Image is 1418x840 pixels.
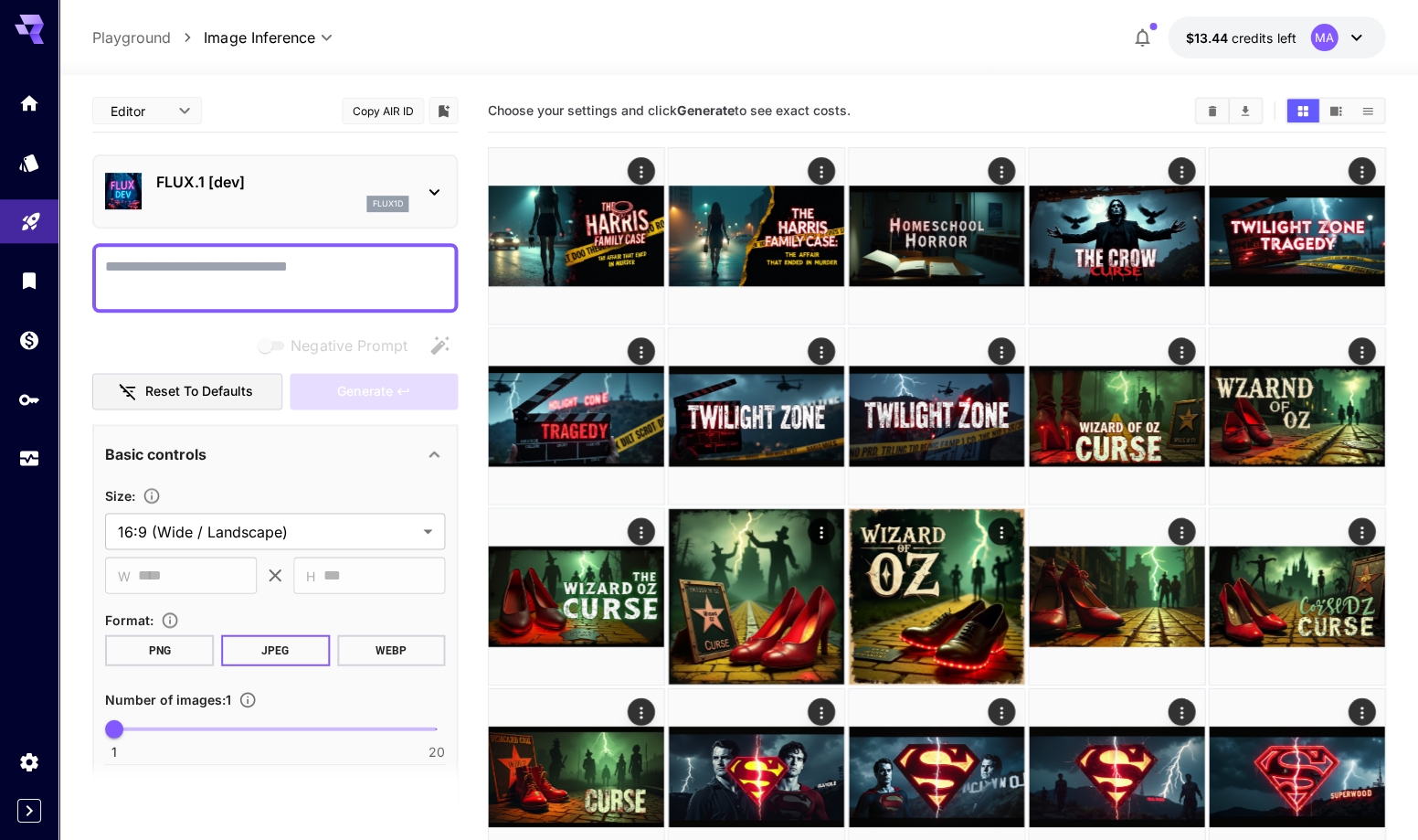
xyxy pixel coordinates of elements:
span: Size : [105,487,135,503]
img: Z [848,508,1023,684]
button: Reset to defaults [92,373,282,410]
img: 9k= [488,508,663,684]
div: Actions [627,697,654,725]
div: Actions [807,697,834,725]
div: Actions [1347,157,1374,185]
div: Actions [1167,337,1194,365]
div: Actions [987,157,1014,185]
span: Editor [111,101,167,121]
span: Format : [105,611,153,627]
div: Actions [1347,697,1374,725]
img: 9k= [848,148,1023,324]
div: Actions [1167,697,1194,725]
div: Home [18,91,40,114]
span: Negative Prompt [291,335,407,356]
span: $13.44 [1185,30,1231,46]
img: 9k= [668,328,843,504]
div: Actions [627,337,654,365]
div: MA [1309,24,1337,51]
img: 2Q== [1208,508,1383,684]
img: 2Q== [1028,508,1203,684]
button: Adjust the dimensions of the generated image by specifying its width and height in pixels, or sel... [135,486,168,505]
span: Choose your settings and click to see exact costs. [487,102,850,118]
button: Download All [1228,99,1260,122]
div: Clear AllDownload All [1193,97,1262,124]
div: Actions [627,517,654,545]
span: 16:9 (Wide / Landscape) [118,520,416,542]
img: Z [488,148,663,324]
div: Actions [987,337,1014,365]
img: Z [668,148,843,324]
button: Show media in list view [1350,99,1382,122]
img: 9k= [1208,148,1383,324]
div: $13.44154 [1185,28,1295,48]
button: PNG [105,634,214,665]
button: Show media in video view [1318,99,1350,122]
div: Actions [1167,157,1194,185]
p: Basic controls [105,443,206,465]
span: H [306,565,315,586]
div: Actions [1347,517,1374,545]
button: Add to library [435,100,451,122]
button: Specify how many images to generate in a single request. Each image generation will be charged se... [231,690,264,708]
div: Actions [987,517,1014,545]
div: Models [18,151,40,174]
span: credits left [1231,30,1295,46]
b: Generate [676,102,734,118]
img: Z [488,328,663,504]
div: Library [18,269,40,292]
button: JPEG [221,634,330,665]
button: Choose the file format for the output image. [153,611,186,629]
img: 2Q== [1028,148,1203,324]
div: Show media in grid viewShow media in video viewShow media in list view [1284,97,1384,124]
img: Z [668,508,843,684]
nav: breadcrumb [92,27,204,48]
button: Show media in grid view [1286,99,1317,122]
div: Wallet [18,328,40,351]
span: 1 [111,742,117,760]
span: Number of images : 1 [105,691,231,707]
span: Negative prompts are not compatible with the selected model. [254,334,421,356]
span: Image Inference [204,27,314,48]
div: FLUX.1 [dev]flux1d [105,164,445,219]
button: $13.44154MA [1167,16,1384,58]
img: Z [848,328,1023,504]
div: Actions [807,517,834,545]
a: Playground [92,27,171,48]
p: FLUX.1 [dev] [156,171,408,193]
div: Actions [1167,517,1194,545]
div: Actions [807,157,834,185]
span: 20 [428,742,444,760]
img: Z [1028,328,1203,504]
div: Playground [20,204,42,227]
span: W [118,565,131,586]
div: Actions [987,697,1014,725]
div: Basic controls [105,432,445,476]
button: Clear All [1195,99,1227,122]
button: Expand sidebar [17,798,41,822]
img: 9k= [1208,328,1383,504]
div: Actions [1347,337,1374,365]
div: Usage [18,447,40,470]
div: Actions [627,157,654,185]
button: WEBP [337,634,446,665]
p: flux1d [372,197,403,210]
button: Copy AIR ID [342,98,424,124]
div: API Keys [18,388,40,410]
div: Actions [807,337,834,365]
div: Settings [18,750,40,772]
